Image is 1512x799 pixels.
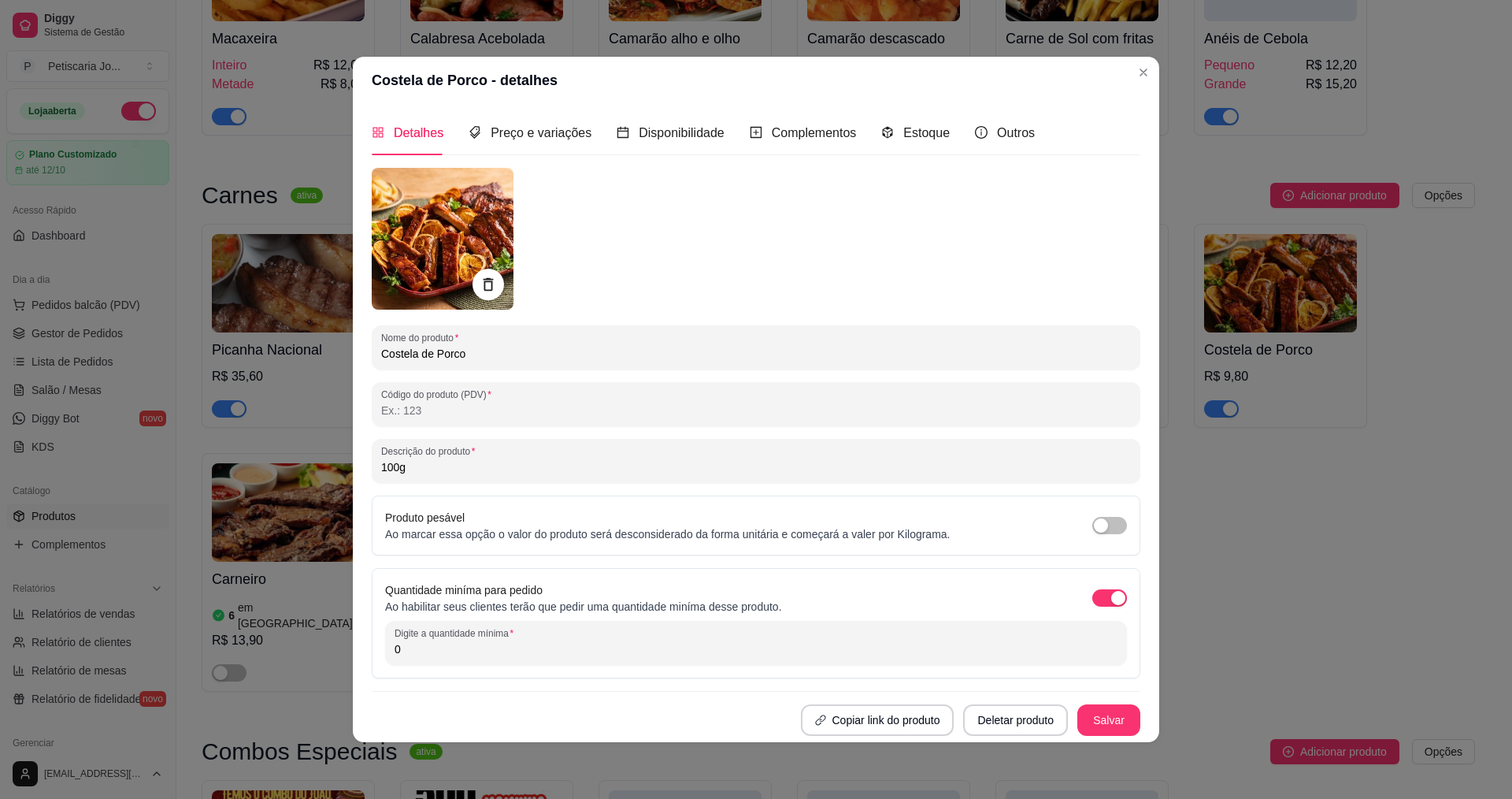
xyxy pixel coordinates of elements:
[639,126,724,139] span: Disponibilidade
[491,126,591,139] span: Preço e variações
[617,126,629,139] span: calendar
[801,704,954,736] button: Copiar link do produto
[903,126,950,139] span: Estoque
[963,704,1068,736] button: Deletar produto
[381,403,1131,418] input: Código do produto (PDV)
[394,126,443,139] span: Detalhes
[395,641,1117,657] input: Digite a quantidade mínima
[385,599,782,615] p: Ao habilitar seus clientes terão que pedir uma quantidade miníma desse produto.
[997,126,1035,139] span: Outros
[881,126,894,139] span: code-sandbox
[381,444,480,458] label: Descrição do produto
[395,626,519,640] label: Digite a quantidade mínima
[385,526,951,542] p: Ao marcar essa opção o valor do produto será desconsiderado da forma unitária e começará a valer ...
[1077,704,1140,736] button: Salvar
[372,126,384,139] span: appstore
[372,168,513,310] img: produto
[353,57,1159,104] header: Costela de Porco - detalhes
[975,126,988,139] span: info-circle
[750,126,762,139] span: plus-square
[385,511,465,524] label: Produto pesável
[381,459,1131,475] input: Descrição do produto
[381,331,464,344] label: Nome do produto
[469,126,481,139] span: tags
[381,388,497,401] label: Código do produto (PDV)
[385,584,543,596] label: Quantidade miníma para pedido
[772,126,857,139] span: Complementos
[381,346,1131,362] input: Nome do produto
[1131,60,1156,85] button: Close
